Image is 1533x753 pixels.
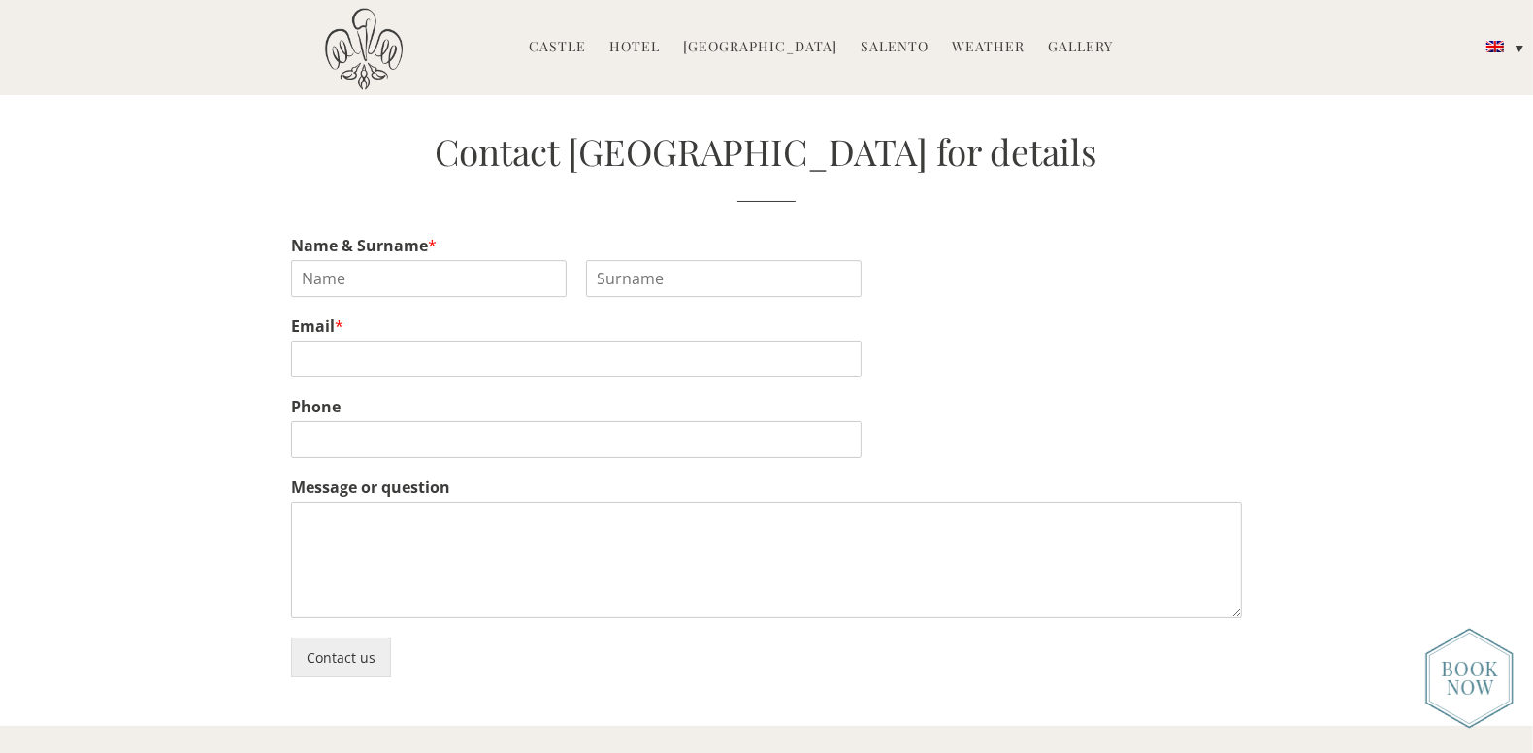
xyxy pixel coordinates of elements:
[291,638,391,677] button: Contact us
[1049,37,1114,59] a: Gallery
[684,37,838,59] a: [GEOGRAPHIC_DATA]
[291,260,567,297] input: Name
[530,37,587,59] a: Castle
[953,37,1026,59] a: Weather
[610,37,661,59] a: Hotel
[291,477,1242,498] label: Message or question
[1425,628,1514,729] img: new-booknow.png
[291,236,1242,256] label: Name & Surname
[291,397,1242,417] label: Phone
[586,260,862,297] input: Surname
[291,316,1242,337] label: Email
[1486,41,1504,52] img: English
[862,37,930,59] a: Salento
[325,8,403,90] img: Castello di Ugento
